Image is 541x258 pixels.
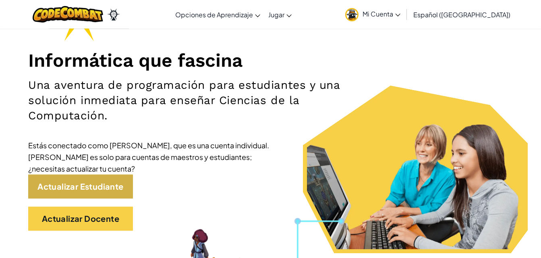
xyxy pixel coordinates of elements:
span: Español ([GEOGRAPHIC_DATA]) [413,10,510,19]
a: Mi Cuenta [341,2,404,27]
a: Actualizar Estudiante [28,174,133,199]
h1: Informática que fascina [28,49,513,72]
a: Opciones de Aprendizaje [171,4,264,25]
span: Jugar [268,10,284,19]
div: Estás conectado como [PERSON_NAME], que es una cuenta individual. [PERSON_NAME] es solo para cuen... [28,139,270,174]
a: Español ([GEOGRAPHIC_DATA]) [409,4,514,25]
span: Mi Cuenta [363,10,400,18]
span: Opciones de Aprendizaje [175,10,253,19]
a: Jugar [264,4,296,25]
a: Actualizar Docente [28,207,133,231]
h2: Una aventura de programación para estudiantes y una solución inmediata para enseñar Ciencias de l... [28,78,353,123]
img: Ozaria [107,8,120,20]
img: avatar [345,8,359,21]
img: CodeCombat logo [33,6,103,23]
